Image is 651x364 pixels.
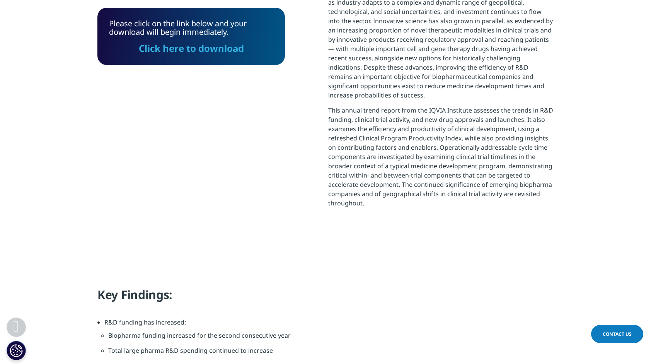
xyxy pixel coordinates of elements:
button: 쿠키 설정 [7,341,26,360]
a: Click here to download [139,42,244,55]
li: Biopharma funding increased for the second consecutive year [108,331,550,346]
span: Contact Us [603,331,632,337]
li: Total large pharma R&D spending continued to increase [108,346,550,361]
a: Contact Us [591,325,643,343]
p: This annual trend report from the IQVIA Institute assesses the trends in R&D funding, clinical tr... [328,106,554,214]
h4: Key Findings: [97,287,554,308]
div: Please click on the link below and your download will begin immediately. [109,19,273,53]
